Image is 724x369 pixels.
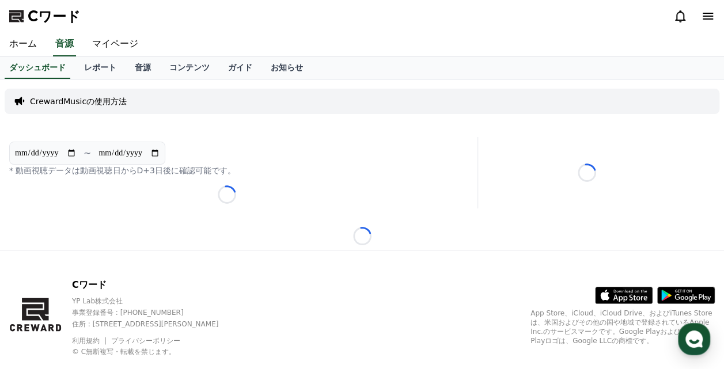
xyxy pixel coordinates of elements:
[169,63,210,72] font: コンテンツ
[98,291,126,300] span: チャット
[29,291,50,300] span: ホーム
[111,337,180,345] a: プライバシーポリシー
[9,63,66,72] font: ダッシュボード
[72,319,238,329] p: 住所 : [STREET_ADDRESS][PERSON_NAME]
[84,63,116,72] font: レポート
[9,165,445,176] p: * 動画視聴データは動画視聴日からD+3日後に確認可能です。
[84,146,91,160] p: ~
[219,57,261,79] a: ガイド
[83,32,147,56] a: マイページ
[28,7,81,25] span: Cワード
[75,57,126,79] a: レポート
[72,308,238,317] p: 事業登録番号 : [PHONE_NUMBER]
[53,32,76,56] a: 音源
[126,57,160,79] a: 音源
[72,337,108,345] a: 利用規約
[72,278,238,292] p: Cワード
[5,57,70,79] a: ダッシュボード
[160,57,219,79] a: コンテンツ
[178,291,192,300] span: 設定
[261,57,312,79] a: お知らせ
[72,347,238,356] p: © C無断複写・転載を禁じます。
[30,96,127,107] a: CrewardMusicの使用方法
[9,7,81,25] a: Cワード
[3,273,76,302] a: ホーム
[271,63,303,72] font: お知らせ
[72,296,238,306] p: YP Lab株式会社
[530,309,715,345] p: App Store、iCloud、iCloud Drive、およびiTunes Storeは、米国およびその他の国や地域で登録されているApple Inc.のサービスマークです。Google P...
[135,63,151,72] font: 音源
[76,273,149,302] a: チャット
[228,63,252,72] font: ガイド
[149,273,221,302] a: 設定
